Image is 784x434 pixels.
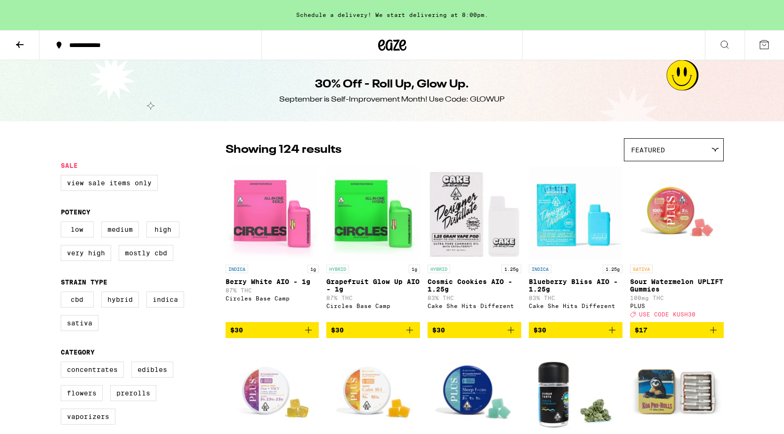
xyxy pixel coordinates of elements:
[630,278,724,293] p: Sour Watermelon UPLIFT Gummies
[428,295,521,301] p: 83% THC
[529,278,622,293] p: Blueberry Bliss AIO - 1.25g
[428,278,521,293] p: Cosmic Cookies AIO - 1.25g
[529,322,622,338] button: Add to bag
[230,326,243,334] span: $30
[603,265,622,273] p: 1.25g
[61,162,78,169] legend: Sale
[529,166,622,260] img: Cake She Hits Different - Blueberry Bliss AIO - 1.25g
[61,221,94,237] label: Low
[630,303,724,309] div: PLUS
[428,303,521,309] div: Cake She Hits Different
[226,295,319,301] div: Circles Base Camp
[326,303,420,309] div: Circles Base Camp
[326,265,349,273] p: HYBRID
[529,303,622,309] div: Cake She Hits Different
[101,292,139,308] label: Hybrid
[61,385,103,401] label: Flowers
[529,265,551,273] p: INDICA
[110,385,156,401] label: Prerolls
[428,265,450,273] p: HYBRID
[428,322,521,338] button: Add to bag
[61,292,94,308] label: CBD
[331,326,344,334] span: $30
[326,166,420,322] a: Open page for Grapefruit Glow Up AIO - 1g from Circles Base Camp
[226,265,248,273] p: INDICA
[61,278,107,286] legend: Strain Type
[61,362,124,378] label: Concentrates
[326,166,420,260] img: Circles Base Camp - Grapefruit Glow Up AIO - 1g
[61,409,115,425] label: Vaporizers
[326,278,420,293] p: Grapefruit Glow Up AIO - 1g
[307,265,319,273] p: 1g
[279,95,505,105] div: September is Self-Improvement Month! Use Code: GLOWUP
[61,348,95,356] legend: Category
[428,166,521,260] img: Cake She Hits Different - Cosmic Cookies AIO - 1.25g
[501,265,521,273] p: 1.25g
[409,265,420,273] p: 1g
[630,265,653,273] p: SATIVA
[630,166,724,322] a: Open page for Sour Watermelon UPLIFT Gummies from PLUS
[61,315,98,331] label: Sativa
[432,326,445,334] span: $30
[630,295,724,301] p: 100mg THC
[226,166,319,260] img: Circles Base Camp - Berry White AIO - 1g
[61,208,90,216] legend: Potency
[226,322,319,338] button: Add to bag
[630,166,724,260] img: PLUS - Sour Watermelon UPLIFT Gummies
[146,221,179,237] label: High
[101,221,139,237] label: Medium
[639,311,695,317] span: USE CODE KUSH30
[428,166,521,322] a: Open page for Cosmic Cookies AIO - 1.25g from Cake She Hits Different
[529,295,622,301] p: 83% THC
[226,142,341,158] p: Showing 124 results
[226,166,319,322] a: Open page for Berry White AIO - 1g from Circles Base Camp
[631,146,665,154] span: Featured
[529,166,622,322] a: Open page for Blueberry Bliss AIO - 1.25g from Cake She Hits Different
[326,322,420,338] button: Add to bag
[630,322,724,338] button: Add to bag
[61,245,111,261] label: Very High
[226,278,319,285] p: Berry White AIO - 1g
[146,292,184,308] label: Indica
[61,175,158,191] label: View Sale Items Only
[226,287,319,293] p: 87% THC
[533,326,546,334] span: $30
[315,77,469,93] h1: 30% Off - Roll Up, Glow Up.
[635,326,647,334] span: $17
[119,245,173,261] label: Mostly CBD
[326,295,420,301] p: 87% THC
[131,362,173,378] label: Edibles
